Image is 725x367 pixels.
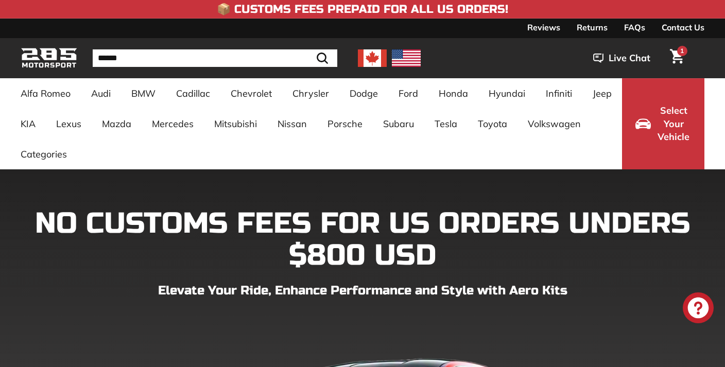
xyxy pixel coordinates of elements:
a: BMW [121,78,166,109]
a: Cart [664,41,690,76]
a: Nissan [267,109,317,139]
span: Live Chat [609,51,650,65]
button: Live Chat [580,45,664,71]
a: Alfa Romeo [10,78,81,109]
button: Select Your Vehicle [622,78,704,169]
a: Tesla [424,109,468,139]
a: Mitsubishi [204,109,267,139]
img: Logo_285_Motorsport_areodynamics_components [21,46,77,71]
a: Lexus [46,109,92,139]
a: Chevrolet [220,78,282,109]
a: Mazda [92,109,142,139]
input: Search [93,49,337,67]
a: Contact Us [662,19,704,36]
a: Chrysler [282,78,339,109]
a: Categories [10,139,77,169]
a: Honda [428,78,478,109]
span: 1 [680,47,684,55]
span: Select Your Vehicle [656,104,691,144]
a: Returns [577,19,608,36]
h1: NO CUSTOMS FEES FOR US ORDERS UNDERS $800 USD [21,208,704,271]
p: Elevate Your Ride, Enhance Performance and Style with Aero Kits [21,282,704,300]
a: Dodge [339,78,388,109]
a: Jeep [582,78,622,109]
a: Mercedes [142,109,204,139]
a: Subaru [373,109,424,139]
a: Infiniti [536,78,582,109]
a: Ford [388,78,428,109]
h4: 📦 Customs Fees Prepaid for All US Orders! [217,3,508,15]
a: Volkswagen [517,109,591,139]
a: KIA [10,109,46,139]
a: Reviews [527,19,560,36]
a: Porsche [317,109,373,139]
a: Hyundai [478,78,536,109]
a: Toyota [468,109,517,139]
a: FAQs [624,19,645,36]
a: Audi [81,78,121,109]
a: Cadillac [166,78,220,109]
inbox-online-store-chat: Shopify online store chat [680,292,717,326]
